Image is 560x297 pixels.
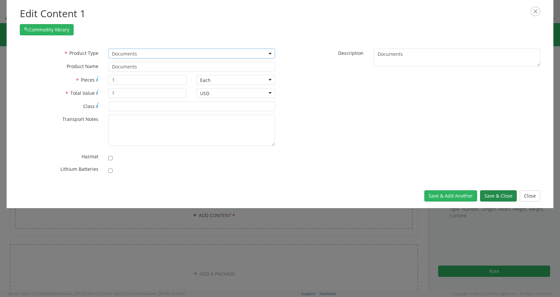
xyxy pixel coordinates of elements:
span: Description [338,50,364,56]
button: Close [520,190,540,202]
button: Save & Close [480,190,517,202]
div: Each [200,77,211,84]
span: Transport Notes [62,116,98,122]
span: Documents [108,49,275,58]
span: Class [83,103,95,109]
div: USD [200,90,209,97]
span: Hazmat [82,153,98,160]
span: Total Value [70,90,95,96]
span: Documents [112,51,271,57]
button: Save & Add Another [424,190,477,202]
span: Product Name [67,63,98,69]
span: Lithium Batteries [60,166,98,172]
h2: Edit Content 1 [20,7,540,21]
span: Product Type [69,50,98,56]
button: Commodity library [20,24,74,35]
span: Pieces [81,77,95,83]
